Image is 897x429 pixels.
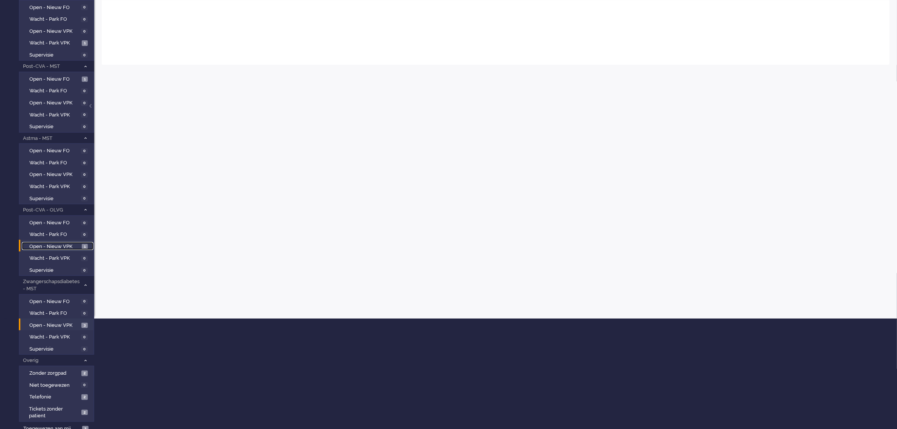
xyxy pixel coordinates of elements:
[81,394,88,400] span: 2
[29,394,79,401] span: Telefonie
[29,255,79,262] span: Wacht - Park VPK
[82,40,88,46] span: 1
[81,196,88,201] span: 0
[29,346,79,353] span: Supervisie
[81,160,88,166] span: 0
[22,27,93,35] a: Open - Nieuw VPK 0
[29,52,79,59] span: Supervisie
[22,122,93,130] a: Supervisie 0
[22,15,93,23] a: Wacht - Park FO 0
[22,392,93,401] a: Telefonie 2
[81,17,88,22] span: 0
[81,232,88,237] span: 0
[81,100,88,106] span: 0
[22,345,93,353] a: Supervisie 0
[81,112,88,118] span: 0
[22,242,93,250] a: Open - Nieuw VPK 1
[22,98,93,107] a: Open - Nieuw VPK 0
[81,184,88,190] span: 0
[29,183,79,190] span: Wacht - Park VPK
[29,171,79,178] span: Open - Nieuw VPK
[81,346,88,352] span: 0
[22,170,93,178] a: Open - Nieuw VPK 0
[81,220,88,226] span: 0
[81,268,88,273] span: 0
[22,297,93,305] a: Open - Nieuw FO 0
[81,334,88,340] span: 0
[29,76,80,83] span: Open - Nieuw FO
[22,110,93,119] a: Wacht - Park VPK 0
[81,148,88,154] span: 0
[81,299,88,305] span: 0
[22,207,80,214] span: Post-CVA - OLVG
[22,278,80,292] span: Zwangerschapsdiabetes - MST
[22,146,93,155] a: Open - Nieuw FO 0
[29,4,79,11] span: Open - Nieuw FO
[29,298,79,305] span: Open - Nieuw FO
[81,323,88,328] span: 3
[81,256,88,261] span: 0
[22,369,93,377] a: Zonder zorgpad 2
[81,52,88,58] span: 0
[22,321,93,329] a: Open - Nieuw VPK 3
[81,172,88,178] span: 0
[82,77,88,82] span: 1
[22,332,93,341] a: Wacht - Park VPK 0
[29,382,79,389] span: Niet toegewezen
[29,159,79,167] span: Wacht - Park FO
[22,3,93,11] a: Open - Nieuw FO 0
[22,266,93,274] a: Supervisie 0
[29,243,80,250] span: Open - Nieuw VPK
[29,123,79,130] span: Supervisie
[29,406,79,420] span: Tickets zonder patient
[22,135,80,142] span: Astma - MST
[22,86,93,95] a: Wacht - Park FO 0
[29,267,79,274] span: Supervisie
[29,310,79,317] span: Wacht - Park FO
[22,254,93,262] a: Wacht - Park VPK 0
[29,28,79,35] span: Open - Nieuw VPK
[81,410,88,415] span: 2
[29,195,79,202] span: Supervisie
[29,231,79,238] span: Wacht - Park FO
[29,16,79,23] span: Wacht - Park FO
[22,38,93,47] a: Wacht - Park VPK 1
[22,230,93,238] a: Wacht - Park FO 0
[81,124,88,130] span: 0
[22,182,93,190] a: Wacht - Park VPK 0
[29,147,79,155] span: Open - Nieuw FO
[29,100,79,107] span: Open - Nieuw VPK
[81,382,88,388] span: 0
[22,158,93,167] a: Wacht - Park FO 0
[81,5,88,10] span: 0
[81,29,88,34] span: 0
[29,334,79,341] span: Wacht - Park VPK
[29,112,79,119] span: Wacht - Park VPK
[29,87,79,95] span: Wacht - Park FO
[22,194,93,202] a: Supervisie 0
[81,311,88,316] span: 0
[22,309,93,317] a: Wacht - Park FO 0
[29,40,80,47] span: Wacht - Park VPK
[29,370,79,377] span: Zonder zorgpad
[82,244,88,250] span: 1
[29,219,79,227] span: Open - Nieuw FO
[29,322,79,329] span: Open - Nieuw VPK
[22,63,80,70] span: Post-CVA - MST
[22,75,93,83] a: Open - Nieuw FO 1
[22,51,93,59] a: Supervisie 0
[22,381,93,389] a: Niet toegewezen 0
[22,404,93,420] a: Tickets zonder patient 2
[22,357,80,364] span: Overig
[22,218,93,227] a: Open - Nieuw FO 0
[81,371,88,376] span: 2
[81,88,88,94] span: 0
